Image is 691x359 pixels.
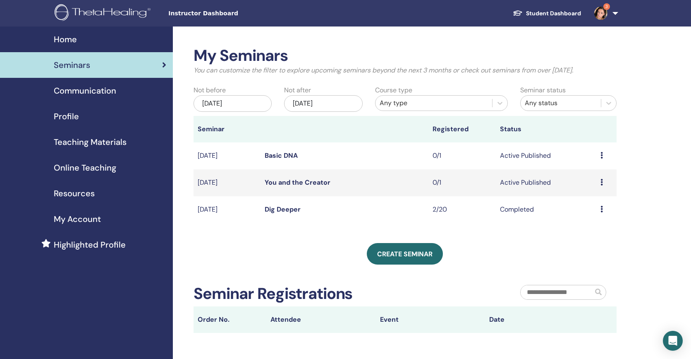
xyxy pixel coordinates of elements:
[513,10,523,17] img: graduation-cap-white.svg
[377,250,433,258] span: Create seminar
[284,95,362,112] div: [DATE]
[428,116,495,142] th: Registered
[54,33,77,46] span: Home
[496,196,597,223] td: Completed
[603,3,610,10] span: 3
[284,85,311,95] label: Not after
[54,187,95,200] span: Resources
[54,161,116,174] span: Online Teaching
[485,306,595,333] th: Date
[54,213,101,225] span: My Account
[54,110,79,123] span: Profile
[496,116,597,142] th: Status
[54,84,116,97] span: Communication
[663,331,683,351] div: Open Intercom Messenger
[54,59,90,71] span: Seminars
[496,169,597,196] td: Active Published
[54,239,126,251] span: Highlighted Profile
[506,6,588,21] a: Student Dashboard
[265,178,330,187] a: You and the Creator
[194,85,226,95] label: Not before
[520,85,566,95] label: Seminar status
[194,306,266,333] th: Order No.
[194,46,617,65] h2: My Seminars
[265,205,301,214] a: Dig Deeper
[525,98,597,108] div: Any status
[428,169,495,196] td: 0/1
[594,7,607,20] img: default.jpg
[266,306,376,333] th: Attendee
[194,284,353,304] h2: Seminar Registrations
[194,169,261,196] td: [DATE]
[168,9,292,18] span: Instructor Dashboard
[265,151,298,160] a: Basic DNA
[496,142,597,169] td: Active Published
[194,65,617,75] p: You can customize the filter to explore upcoming seminars beyond the next 3 months or check out s...
[194,196,261,223] td: [DATE]
[428,196,495,223] td: 2/20
[428,142,495,169] td: 0/1
[194,142,261,169] td: [DATE]
[376,306,485,333] th: Event
[367,243,443,265] a: Create seminar
[375,85,412,95] label: Course type
[55,4,153,23] img: logo.png
[194,116,261,142] th: Seminar
[380,98,488,108] div: Any type
[54,136,127,148] span: Teaching Materials
[194,95,272,112] div: [DATE]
